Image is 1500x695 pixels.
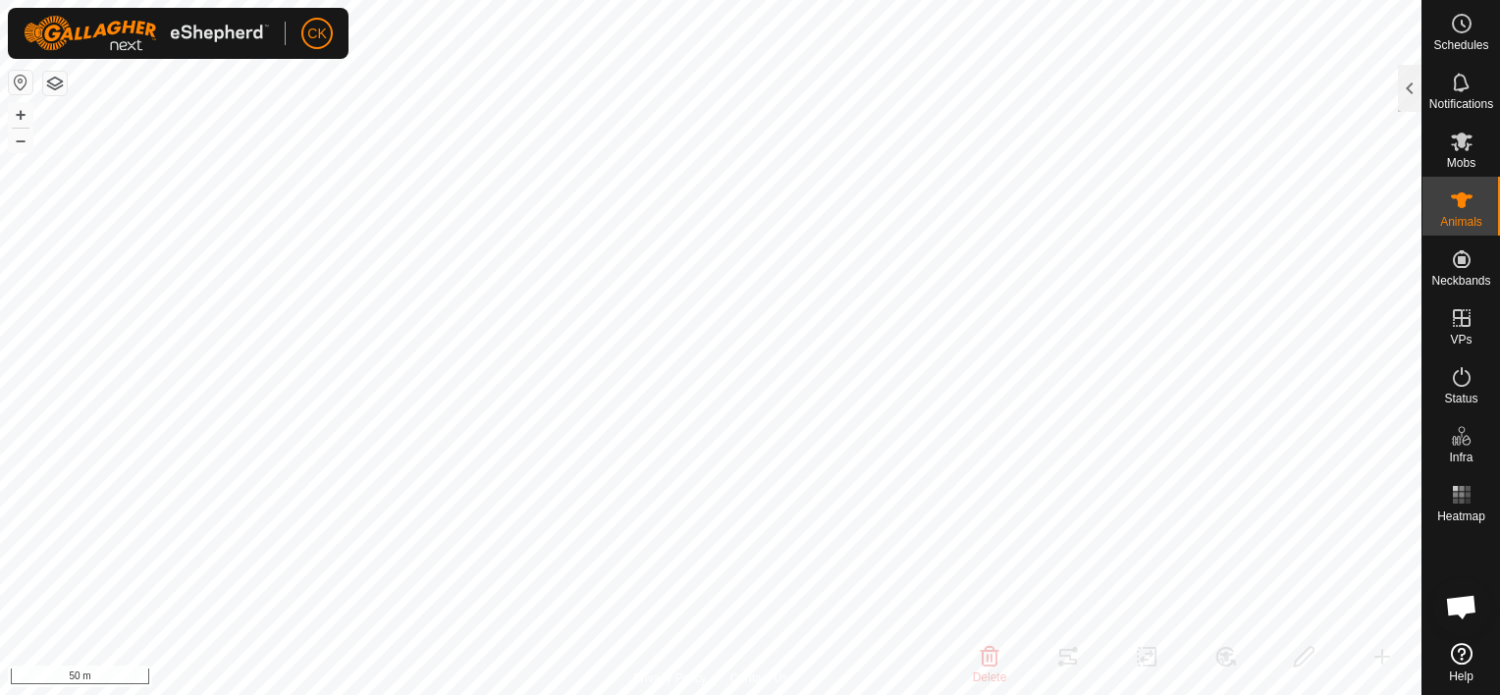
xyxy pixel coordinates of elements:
a: Privacy Policy [633,669,707,687]
a: Help [1422,635,1500,690]
button: + [9,103,32,127]
span: Heatmap [1437,510,1485,522]
span: Notifications [1429,98,1493,110]
span: Infra [1449,452,1473,463]
span: Status [1444,393,1477,404]
div: Open chat [1432,577,1491,636]
button: Map Layers [43,72,67,95]
a: Contact Us [730,669,788,687]
span: Schedules [1433,39,1488,51]
span: Animals [1440,216,1482,228]
span: Help [1449,670,1473,682]
span: Neckbands [1431,275,1490,287]
span: CK [307,24,326,44]
img: Gallagher Logo [24,16,269,51]
span: Mobs [1447,157,1475,169]
button: Reset Map [9,71,32,94]
button: – [9,129,32,152]
span: VPs [1450,334,1472,346]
